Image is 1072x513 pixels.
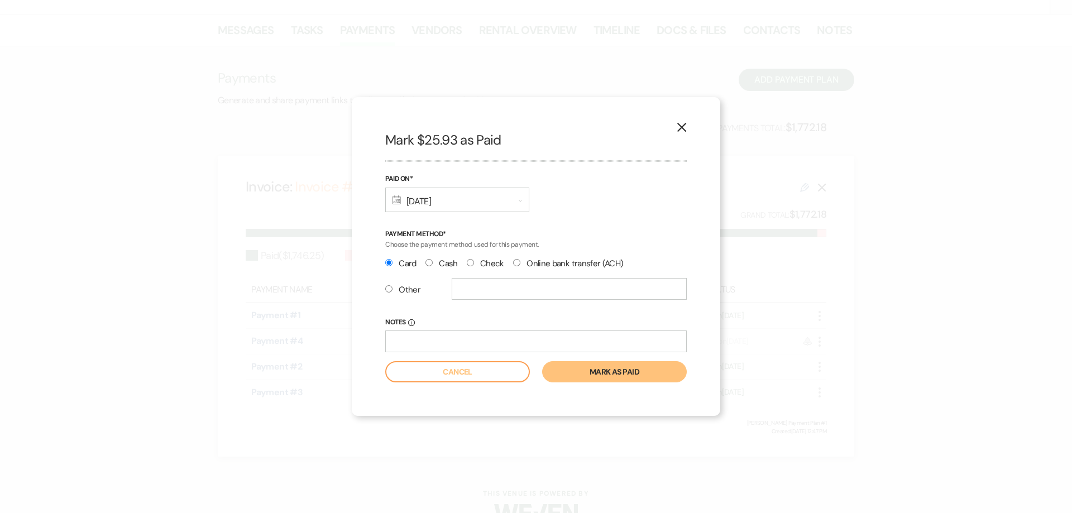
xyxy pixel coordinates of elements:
[385,282,420,298] label: Other
[425,259,433,266] input: Cash
[513,259,520,266] input: Online bank transfer (ACH)
[467,259,474,266] input: Check
[467,256,504,271] label: Check
[385,256,417,271] label: Card
[425,256,458,271] label: Cash
[385,317,687,329] label: Notes
[385,229,687,239] p: Payment Method*
[385,173,529,185] label: Paid On*
[385,240,539,249] span: Choose the payment method used for this payment.
[542,361,687,382] button: Mark as paid
[385,188,529,212] div: [DATE]
[385,259,393,266] input: Card
[513,256,624,271] label: Online bank transfer (ACH)
[385,285,393,293] input: Other
[385,131,687,150] h2: Mark $25.93 as Paid
[385,361,530,382] button: Cancel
